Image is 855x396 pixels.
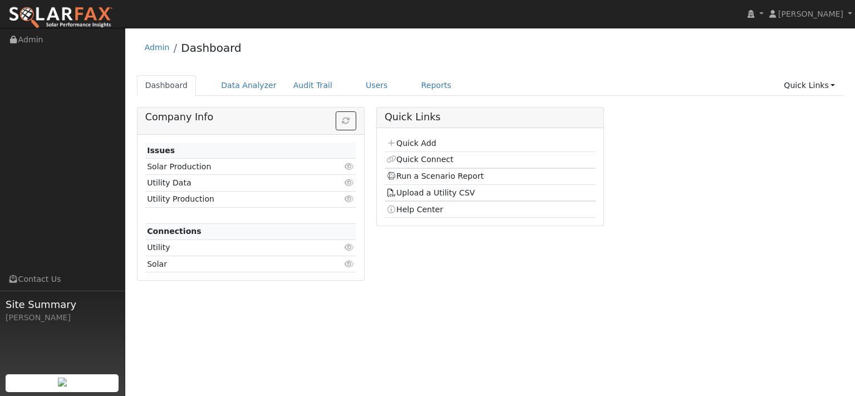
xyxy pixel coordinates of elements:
[413,75,460,96] a: Reports
[778,9,843,18] span: [PERSON_NAME]
[285,75,341,96] a: Audit Trail
[213,75,285,96] a: Data Analyzer
[345,179,355,187] i: Click to view
[345,243,355,251] i: Click to view
[775,75,843,96] a: Quick Links
[147,146,175,155] strong: Issues
[345,195,355,203] i: Click to view
[8,6,113,30] img: SolarFax
[386,155,453,164] a: Quick Connect
[145,256,322,272] td: Solar
[6,312,119,324] div: [PERSON_NAME]
[145,43,170,52] a: Admin
[386,172,484,180] a: Run a Scenario Report
[357,75,396,96] a: Users
[145,159,322,175] td: Solar Production
[145,191,322,207] td: Utility Production
[345,260,355,268] i: Click to view
[147,227,202,236] strong: Connections
[386,139,436,148] a: Quick Add
[145,111,356,123] h5: Company Info
[181,41,242,55] a: Dashboard
[58,378,67,387] img: retrieve
[145,175,322,191] td: Utility Data
[137,75,196,96] a: Dashboard
[145,239,322,256] td: Utility
[345,163,355,170] i: Click to view
[386,205,443,214] a: Help Center
[386,188,475,197] a: Upload a Utility CSV
[6,297,119,312] span: Site Summary
[385,111,596,123] h5: Quick Links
